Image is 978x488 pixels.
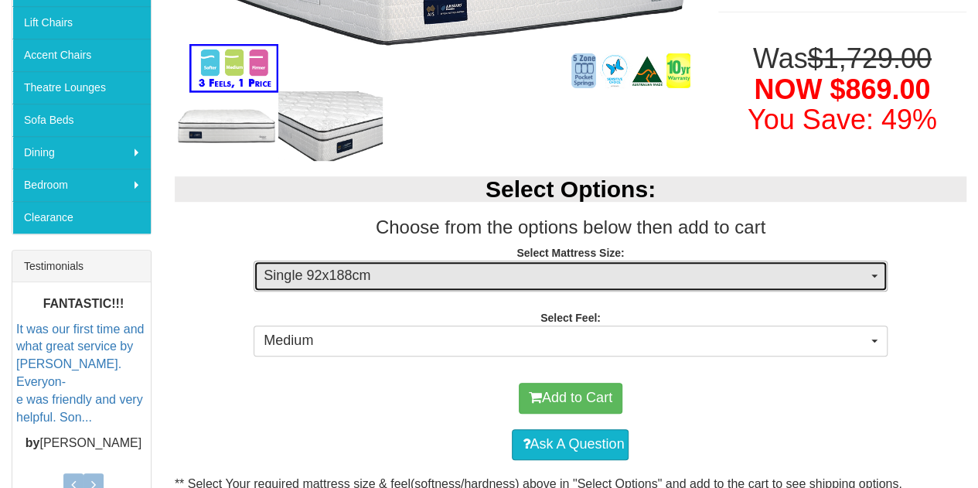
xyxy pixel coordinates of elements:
[12,136,151,169] a: Dining
[808,43,932,74] del: $1,729.00
[12,6,151,39] a: Lift Chairs
[12,169,151,201] a: Bedroom
[516,247,624,259] strong: Select Mattress Size:
[12,201,151,234] a: Clearance
[26,435,40,449] b: by
[254,261,887,292] button: Single 92x188cm
[754,73,930,105] span: NOW $869.00
[175,217,966,237] h3: Choose from the options below then add to cart
[718,43,966,135] h1: Was
[540,312,601,324] strong: Select Feel:
[512,429,629,460] a: Ask A Question
[748,104,937,135] font: You Save: 49%
[43,296,124,309] b: FANTASTIC!!!
[12,71,151,104] a: Theatre Lounges
[264,266,867,286] span: Single 92x188cm
[12,251,151,282] div: Testimonials
[519,383,622,414] button: Add to Cart
[16,434,151,452] p: [PERSON_NAME]
[12,39,151,71] a: Accent Chairs
[254,326,887,357] button: Medium
[264,331,867,351] span: Medium
[486,176,656,202] b: Select Options:
[16,322,144,423] a: It was our first time and what great service by [PERSON_NAME]. Everyon-e was friendly and very he...
[12,104,151,136] a: Sofa Beds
